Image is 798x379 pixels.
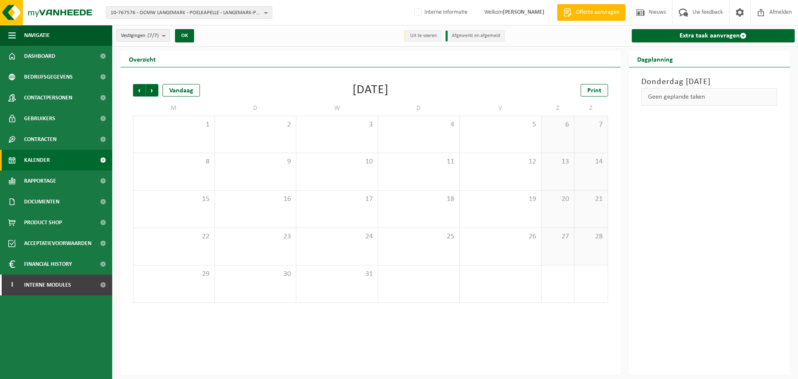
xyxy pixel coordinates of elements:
[546,157,570,166] span: 13
[546,120,570,129] span: 6
[300,270,374,279] span: 31
[581,84,608,97] a: Print
[24,87,72,108] span: Contactpersonen
[574,101,608,116] td: Z
[148,33,159,38] count: (7/7)
[446,30,505,42] li: Afgewerkt en afgemeld
[219,195,292,204] span: 16
[574,8,621,17] span: Offerte aanvragen
[546,232,570,241] span: 27
[300,120,374,129] span: 3
[542,101,575,116] td: Z
[24,46,55,67] span: Dashboard
[24,129,57,150] span: Contracten
[138,232,210,241] span: 22
[138,157,210,166] span: 8
[579,157,603,166] span: 14
[641,88,778,106] div: Geen geplande taken
[352,84,389,97] div: [DATE]
[382,157,456,166] span: 11
[546,195,570,204] span: 20
[116,29,170,42] button: Vestigingen(7/7)
[121,51,164,67] h2: Overzicht
[24,233,91,254] span: Acceptatievoorwaarden
[133,84,145,97] span: Vorige
[219,120,292,129] span: 2
[8,275,16,295] span: I
[24,254,72,275] span: Financial History
[296,101,378,116] td: W
[219,270,292,279] span: 30
[133,101,215,116] td: M
[300,157,374,166] span: 10
[175,29,194,42] button: OK
[219,157,292,166] span: 9
[138,120,210,129] span: 1
[464,157,537,166] span: 12
[378,101,460,116] td: D
[24,191,59,212] span: Documenten
[413,6,468,19] label: Interne informatie
[641,76,778,88] h3: Donderdag [DATE]
[629,51,681,67] h2: Dagplanning
[146,84,158,97] span: Volgende
[24,212,62,233] span: Product Shop
[632,29,795,42] a: Extra taak aanvragen
[579,120,603,129] span: 7
[163,84,200,97] div: Vandaag
[300,195,374,204] span: 17
[138,270,210,279] span: 29
[382,120,456,129] span: 4
[24,108,55,129] span: Gebruikers
[121,30,159,42] span: Vestigingen
[219,232,292,241] span: 23
[382,195,456,204] span: 18
[106,6,272,19] button: 10-767576 - OCMW LANGEMARK - POELKAPELLE - LANGEMARK-POELKAPELLE
[215,101,297,116] td: D
[464,232,537,241] span: 26
[24,25,50,46] span: Navigatie
[382,232,456,241] span: 25
[300,232,374,241] span: 24
[579,232,603,241] span: 28
[579,195,603,204] span: 21
[587,87,601,94] span: Print
[557,4,626,21] a: Offerte aanvragen
[464,195,537,204] span: 19
[24,67,73,87] span: Bedrijfsgegevens
[24,150,50,171] span: Kalender
[111,7,261,19] span: 10-767576 - OCMW LANGEMARK - POELKAPELLE - LANGEMARK-POELKAPELLE
[138,195,210,204] span: 15
[464,120,537,129] span: 5
[460,101,542,116] td: V
[404,30,441,42] li: Uit te voeren
[503,9,544,15] strong: [PERSON_NAME]
[24,275,71,295] span: Interne modules
[24,171,56,191] span: Rapportage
